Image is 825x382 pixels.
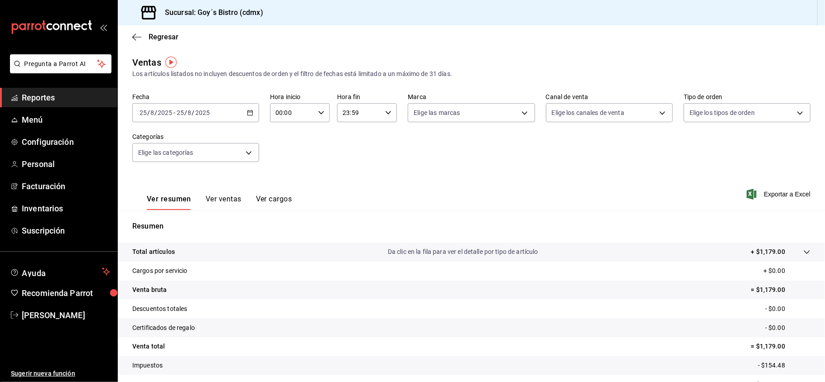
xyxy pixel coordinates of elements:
span: Elige las categorías [138,148,193,157]
button: Regresar [132,33,179,41]
input: -- [188,109,192,116]
span: / [192,109,195,116]
p: Total artículos [132,247,175,257]
div: navigation tabs [147,195,292,210]
span: Configuración [22,136,110,148]
button: Ver cargos [256,195,292,210]
p: - $0.00 [765,304,811,314]
span: Recomienda Parrot [22,287,110,299]
span: Reportes [22,91,110,104]
span: Elige los tipos de orden [690,108,755,117]
img: Tooltip marker [165,57,177,68]
span: Personal [22,158,110,170]
label: Canal de venta [546,94,673,100]
p: = $1,179.00 [751,285,811,295]
span: Suscripción [22,224,110,237]
span: Menú [22,114,110,126]
p: Venta bruta [132,285,167,295]
p: Descuentos totales [132,304,187,314]
span: / [184,109,187,116]
p: Venta total [132,342,165,351]
span: - [174,109,175,116]
label: Marca [408,94,535,100]
div: Los artículos listados no incluyen descuentos de orden y el filtro de fechas está limitado a un m... [132,69,811,79]
label: Categorías [132,134,259,140]
span: Ayuda [22,266,98,277]
span: / [154,109,157,116]
p: Da clic en la fila para ver el detalle por tipo de artículo [388,247,538,257]
input: -- [150,109,154,116]
label: Hora inicio [270,94,330,100]
label: Hora fin [337,94,397,100]
input: ---- [195,109,210,116]
p: - $0.00 [765,323,811,333]
input: -- [139,109,147,116]
span: Sugerir nueva función [11,369,110,378]
span: [PERSON_NAME] [22,309,110,321]
p: Cargos por servicio [132,266,188,276]
span: Facturación [22,180,110,192]
span: Elige los canales de venta [552,108,624,117]
span: Regresar [149,33,179,41]
p: Certificados de regalo [132,323,195,333]
span: Pregunta a Parrot AI [24,59,97,69]
h3: Sucursal: Goy´s Bistro (cdmx) [158,7,263,18]
button: Ver ventas [206,195,241,210]
button: Ver resumen [147,195,191,210]
p: - $154.48 [758,361,811,370]
span: Inventarios [22,202,110,215]
button: open_drawer_menu [100,24,107,31]
p: + $0.00 [763,266,811,276]
p: Resumen [132,221,811,232]
p: + $1,179.00 [751,247,785,257]
button: Exportar a Excel [748,189,811,200]
a: Pregunta a Parrot AI [6,66,111,75]
button: Pregunta a Parrot AI [10,54,111,73]
span: Elige las marcas [414,108,460,117]
label: Tipo de orden [684,94,811,100]
div: Ventas [132,56,161,69]
input: -- [176,109,184,116]
p: = $1,179.00 [751,342,811,351]
input: ---- [157,109,173,116]
span: / [147,109,150,116]
label: Fecha [132,94,259,100]
p: Impuestos [132,361,163,370]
